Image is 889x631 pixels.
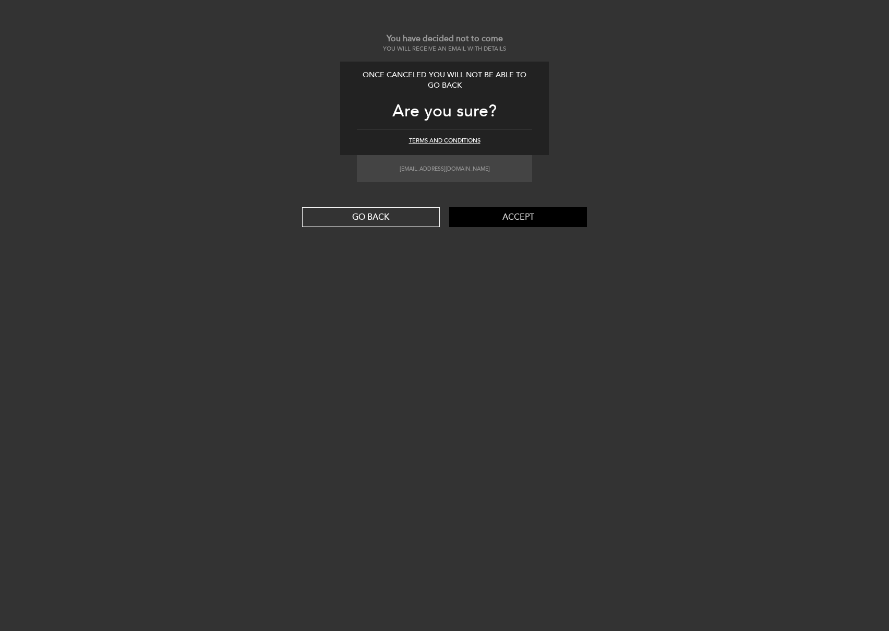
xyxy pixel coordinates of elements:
small: [EMAIL_ADDRESS][DOMAIN_NAME] [400,165,490,172]
div: Once canceled you will not be able to go back [357,70,532,91]
button: GO BACK [302,207,440,227]
button: Terms and Conditions [409,137,480,145]
button: Accept [449,207,587,227]
span: Are you sure? [392,101,497,122]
